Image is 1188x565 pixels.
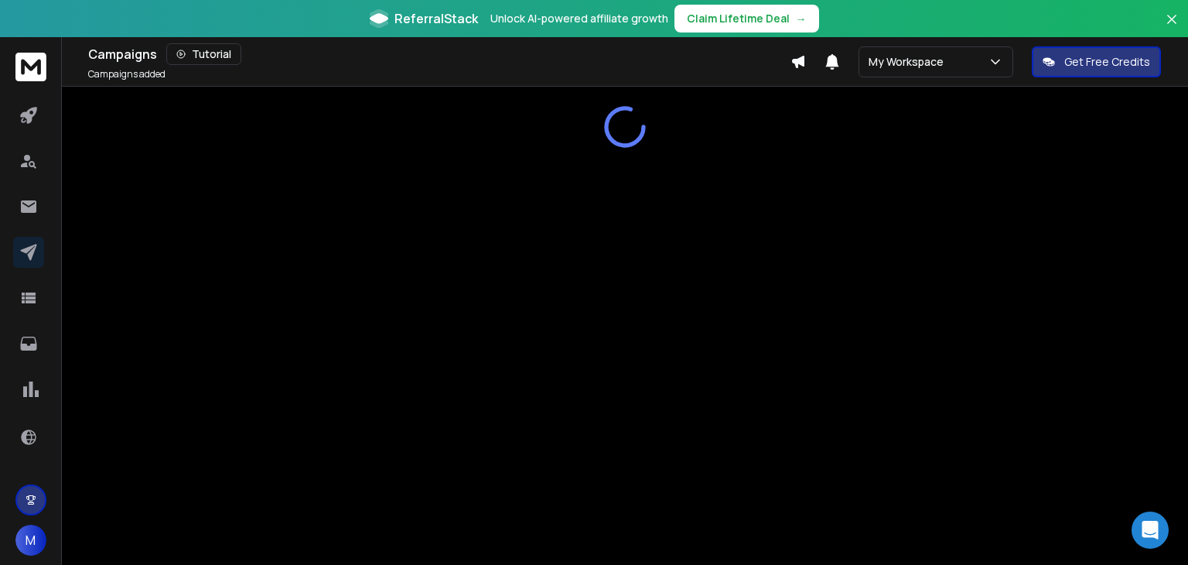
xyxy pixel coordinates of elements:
button: M [15,525,46,556]
div: Campaigns [88,43,790,65]
button: Tutorial [166,43,241,65]
span: → [796,11,807,26]
p: Campaigns added [88,68,166,80]
button: Get Free Credits [1032,46,1161,77]
p: Get Free Credits [1064,54,1150,70]
button: Claim Lifetime Deal→ [674,5,819,33]
div: Open Intercom Messenger [1132,512,1169,549]
p: Unlock AI-powered affiliate growth [490,11,668,26]
p: My Workspace [869,54,950,70]
span: ReferralStack [394,9,478,28]
button: Close banner [1162,9,1182,46]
